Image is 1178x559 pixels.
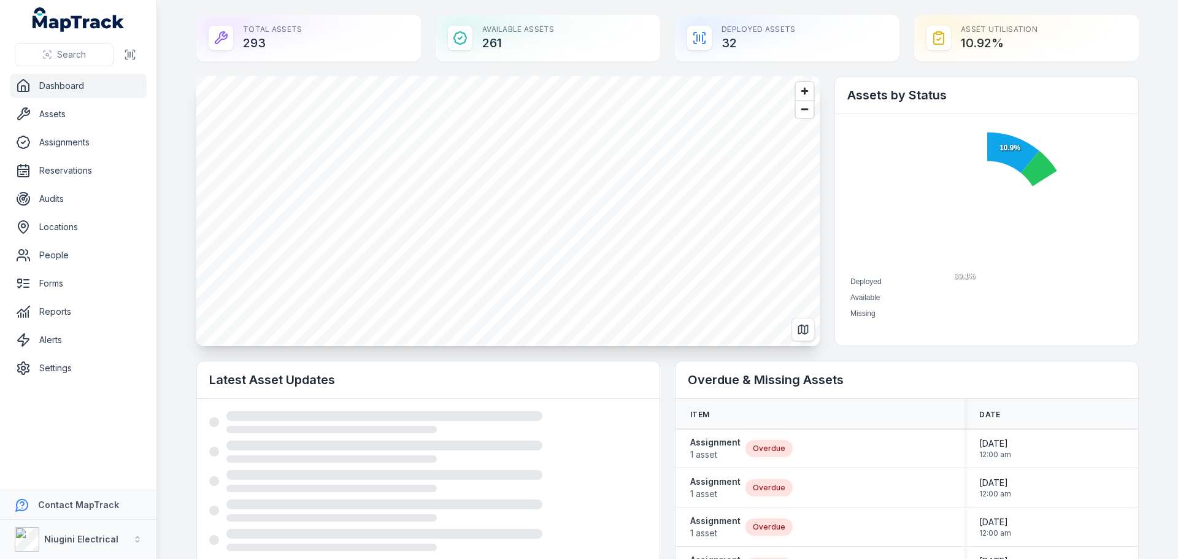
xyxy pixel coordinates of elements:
[979,438,1011,460] time: 4/30/2025, 12:00:00 AM
[850,277,882,286] span: Deployed
[10,74,147,98] a: Dashboard
[690,527,741,539] span: 1 asset
[745,479,793,496] div: Overdue
[979,528,1011,538] span: 12:00 am
[979,410,1000,420] span: Date
[850,309,876,318] span: Missing
[979,489,1011,499] span: 12:00 am
[196,76,820,346] canvas: Map
[10,187,147,211] a: Audits
[847,87,1126,104] h2: Assets by Status
[44,534,118,544] strong: Niugini Electrical
[10,328,147,352] a: Alerts
[979,477,1011,489] span: [DATE]
[10,271,147,296] a: Forms
[33,7,125,32] a: MapTrack
[10,158,147,183] a: Reservations
[690,436,741,461] a: Assignment1 asset
[690,436,741,449] strong: Assignment
[690,449,741,461] span: 1 asset
[690,515,741,539] a: Assignment1 asset
[10,243,147,268] a: People
[979,450,1011,460] span: 12:00 am
[850,293,880,302] span: Available
[979,438,1011,450] span: [DATE]
[791,318,815,341] button: Switch to Map View
[10,299,147,324] a: Reports
[10,215,147,239] a: Locations
[209,371,647,388] h2: Latest Asset Updates
[745,440,793,457] div: Overdue
[10,102,147,126] a: Assets
[690,515,741,527] strong: Assignment
[10,130,147,155] a: Assignments
[15,43,114,66] button: Search
[690,410,709,420] span: Item
[10,356,147,380] a: Settings
[690,488,741,500] span: 1 asset
[796,82,814,100] button: Zoom in
[690,476,741,488] strong: Assignment
[38,499,119,510] strong: Contact MapTrack
[688,371,1126,388] h2: Overdue & Missing Assets
[979,516,1011,528] span: [DATE]
[690,476,741,500] a: Assignment1 asset
[57,48,86,61] span: Search
[745,519,793,536] div: Overdue
[796,100,814,118] button: Zoom out
[979,516,1011,538] time: 4/30/2025, 12:00:00 AM
[979,477,1011,499] time: 4/30/2025, 12:00:00 AM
